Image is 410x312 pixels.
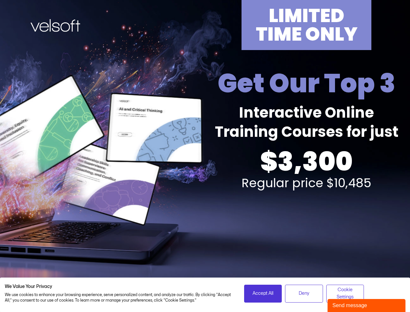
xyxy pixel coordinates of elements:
h2: $3,300 [207,145,406,178]
iframe: chat widget [328,298,407,312]
span: Deny [299,290,309,297]
p: We use cookies to enhance your browsing experience, serve personalized content, and analyze our t... [5,292,234,303]
h2: Interactive Online Training Courses for just [207,103,406,141]
span: Accept All [253,290,273,297]
h2: LIMITED TIME ONLY [245,6,368,44]
button: Accept all cookies [244,285,282,303]
h2: Get Our Top 3 [207,66,406,100]
h2: We Value Your Privacy [5,284,234,290]
button: Deny all cookies [285,285,323,303]
span: Cookie Settings [330,286,360,301]
h2: Regular price $10,485 [207,177,406,189]
button: Adjust cookie preferences [326,285,364,303]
